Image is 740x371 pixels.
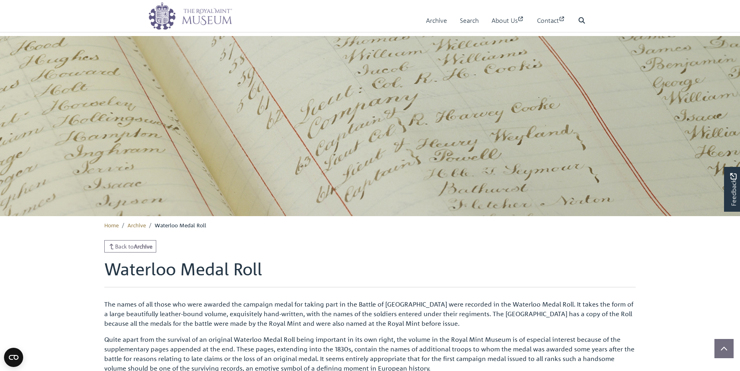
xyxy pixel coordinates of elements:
[104,221,119,229] a: Home
[127,221,146,229] a: Archive
[724,167,740,212] a: Would you like to provide feedback?
[728,173,738,207] span: Feedback
[426,9,447,32] a: Archive
[537,9,565,32] a: Contact
[134,243,153,250] strong: Archive
[714,339,734,358] button: Scroll to top
[491,9,524,32] a: About Us
[155,221,206,229] span: Waterloo Medal Roll
[104,259,636,287] h1: Waterloo Medal Roll
[104,240,156,253] a: Back toArchive
[148,2,232,30] img: logo_wide.png
[4,348,23,367] button: Open CMP widget
[460,9,479,32] a: Search
[104,300,633,327] span: The names of all those who were awarded the campaign medal for taking part in the Battle of [GEOG...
